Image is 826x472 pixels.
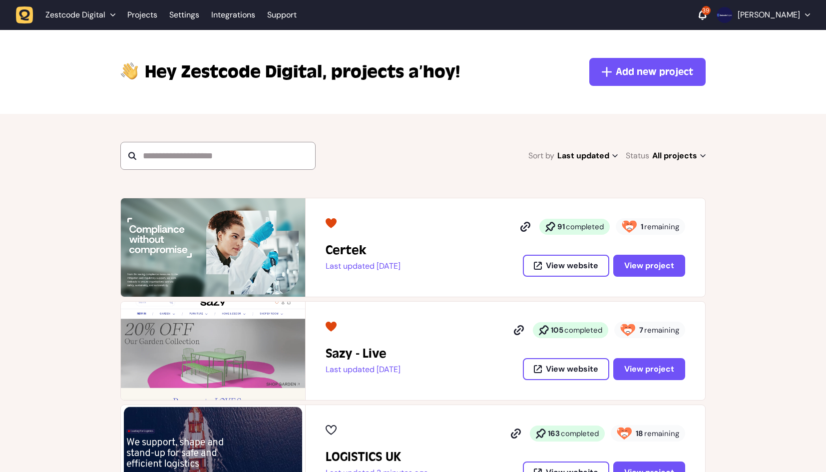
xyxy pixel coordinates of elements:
[267,10,297,20] a: Support
[120,60,139,80] img: hi-hand
[211,6,255,24] a: Integrations
[641,222,643,232] strong: 1
[589,58,706,86] button: Add new project
[717,7,810,23] button: [PERSON_NAME]
[564,325,602,335] span: completed
[45,10,105,20] span: Zestcode Digital
[548,429,560,439] strong: 163
[644,325,679,335] span: remaining
[639,325,643,335] strong: 7
[613,255,685,277] button: View project
[738,10,800,20] p: [PERSON_NAME]
[624,262,674,270] span: View project
[326,365,401,375] p: Last updated [DATE]
[127,6,157,24] a: Projects
[121,198,305,297] img: Certek
[523,255,609,277] button: View website
[546,365,598,373] span: View website
[326,449,428,465] h2: LOGISTICS UK
[717,7,733,23] img: Harry Robinson
[644,429,679,439] span: remaining
[644,222,679,232] span: remaining
[616,65,693,79] span: Add new project
[121,302,305,400] img: Sazy - Live
[523,358,609,380] button: View website
[636,429,643,439] strong: 18
[326,261,401,271] p: Last updated [DATE]
[652,149,706,163] span: All projects
[169,6,199,24] a: Settings
[624,365,674,373] span: View project
[145,60,460,84] p: projects a’hoy!
[626,149,649,163] span: Status
[145,60,327,84] span: Zestcode Digital
[566,222,604,232] span: completed
[557,149,618,163] span: Last updated
[561,429,599,439] span: completed
[326,242,401,258] h2: Certek
[702,6,711,15] div: 39
[16,6,121,24] button: Zestcode Digital
[326,346,401,362] h2: Sazy - Live
[613,358,685,380] button: View project
[528,149,554,163] span: Sort by
[551,325,563,335] strong: 105
[546,262,598,270] span: View website
[557,222,565,232] strong: 91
